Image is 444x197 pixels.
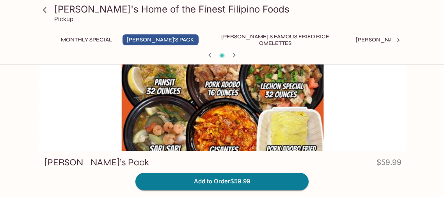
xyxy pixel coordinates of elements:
button: [PERSON_NAME]'s Pack [123,34,199,45]
h3: [PERSON_NAME]’s Pack [44,156,149,168]
h4: $59.99 [377,156,401,172]
p: Pickup [54,15,73,23]
button: [PERSON_NAME]'s Famous Fried Rice Omelettes [205,34,345,45]
h3: [PERSON_NAME]'s Home of the Finest Filipino Foods [54,3,403,15]
button: Monthly Special [57,34,116,45]
button: Add to Order$59.99 [135,173,309,190]
div: Elena’s Pack [39,47,407,151]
